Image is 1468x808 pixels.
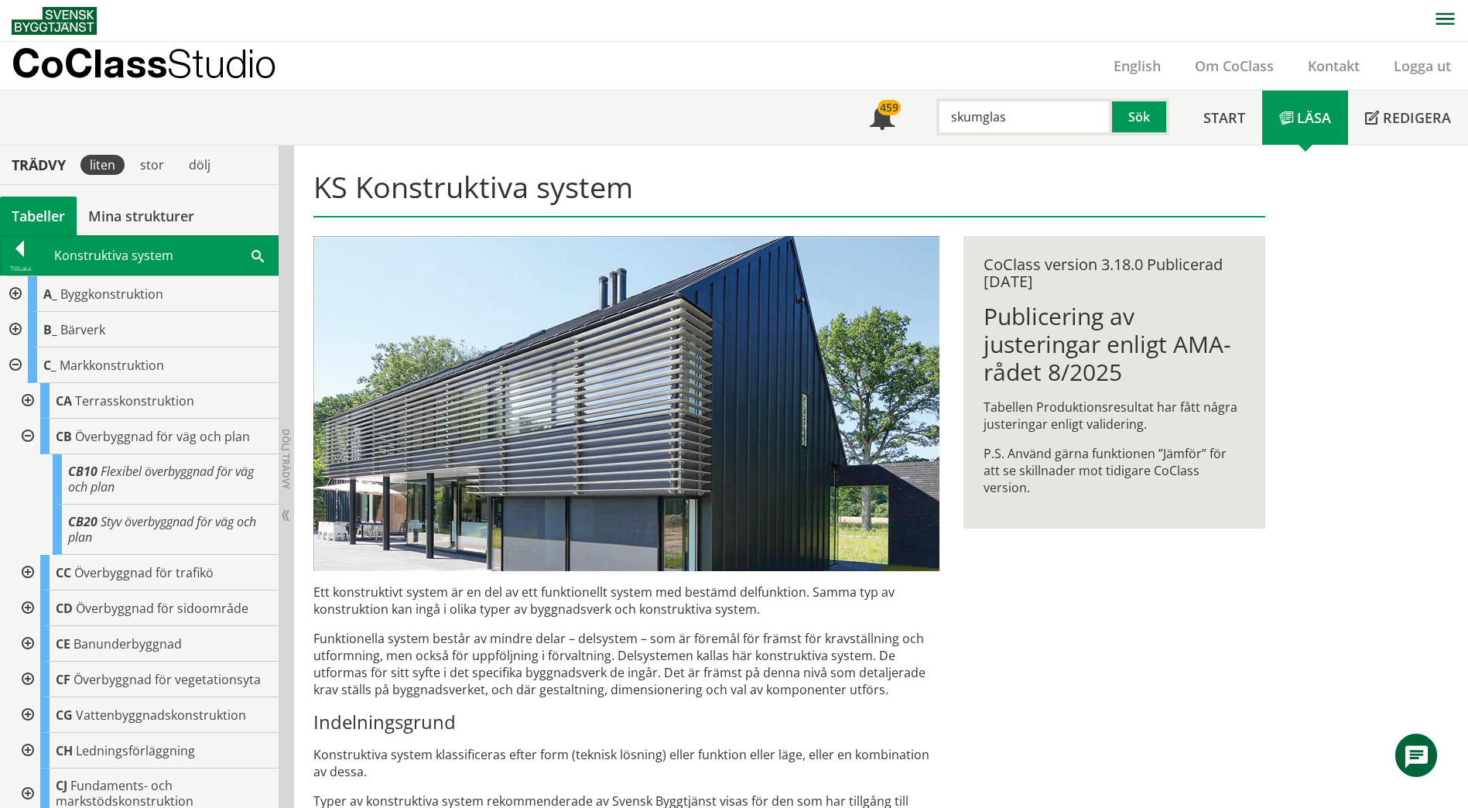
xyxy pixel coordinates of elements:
[43,321,57,338] span: B_
[12,7,97,35] img: Svensk Byggtjänst
[313,584,939,618] p: Ett konstruktivt system är en del av ett funktionellt system med bestämd delfunktion. Samma typ a...
[74,564,214,581] span: Överbyggnad för trafikö
[313,746,939,780] p: Konstruktiva system klassificeras efter form (teknisk lösning) eller funktion eller läge, eller e...
[131,155,173,175] div: stor
[870,107,895,132] span: Notifikationer
[60,286,163,303] span: Byggkonstruktion
[1097,56,1178,75] a: English
[12,54,276,72] p: CoClass
[56,635,70,652] span: CE
[56,707,73,724] span: CG
[80,155,125,175] div: liten
[56,564,71,581] span: CC
[1383,108,1451,127] span: Redigera
[936,98,1112,135] input: Sök
[56,600,73,617] span: CD
[56,392,72,409] span: CA
[40,236,278,275] div: Konstruktiva system
[279,429,293,489] span: Dölj trädvy
[180,155,220,175] div: dölj
[76,707,246,724] span: Vattenbyggnadskonstruktion
[56,671,70,688] span: CF
[1,262,39,275] div: Tillbaka
[313,630,939,698] p: Funktionella system består av mindre delar – delsystem – som är föremål för främst för krav­ställ...
[76,600,248,617] span: Överbyggnad för sidoområde
[1377,56,1468,75] a: Logga ut
[43,357,56,374] span: C_
[1186,91,1262,145] a: Start
[1112,98,1169,135] button: Sök
[77,197,206,235] a: Mina strukturer
[1178,56,1291,75] a: Om CoClass
[252,247,264,263] span: Sök i tabellen
[74,671,261,688] span: Överbyggnad för vegetationsyta
[1203,108,1245,127] span: Start
[984,256,1244,290] div: CoClass version 3.18.0 Publicerad [DATE]
[56,777,67,794] span: CJ
[878,100,901,115] div: 459
[1348,91,1468,145] a: Redigera
[984,445,1244,496] p: P.S. Använd gärna funktionen ”Jämför” för att se skillnader mot tidigare CoClass version.
[1291,56,1377,75] a: Kontakt
[1262,91,1348,145] a: Läsa
[68,463,254,495] span: Flexibel överbyggnad för väg och plan
[313,710,939,734] h3: Indelningsgrund
[68,463,98,480] span: CB10
[1297,108,1331,127] span: Läsa
[853,91,912,145] a: 459
[167,40,276,86] span: Studio
[12,42,310,90] a: CoClassStudio
[68,513,256,546] span: Styv överbyggnad för väg och plan
[68,513,98,530] span: CB20
[75,392,194,409] span: Terrasskonstruktion
[56,428,72,445] span: CB
[60,357,164,374] span: Markkonstruktion
[76,742,195,759] span: Ledningsförläggning
[43,286,57,303] span: A_
[56,742,73,759] span: CH
[3,156,74,173] div: Trädvy
[984,399,1244,433] p: Tabellen Produktionsresultat har fått några justeringar enligt validering.
[313,236,939,571] img: structural-solar-shading.jpg
[60,321,105,338] span: Bärverk
[313,169,1264,217] h1: KS Konstruktiva system
[75,428,250,445] span: Överbyggnad för väg och plan
[984,303,1244,386] h1: Publicering av justeringar enligt AMA-rådet 8/2025
[74,635,182,652] span: Banunderbyggnad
